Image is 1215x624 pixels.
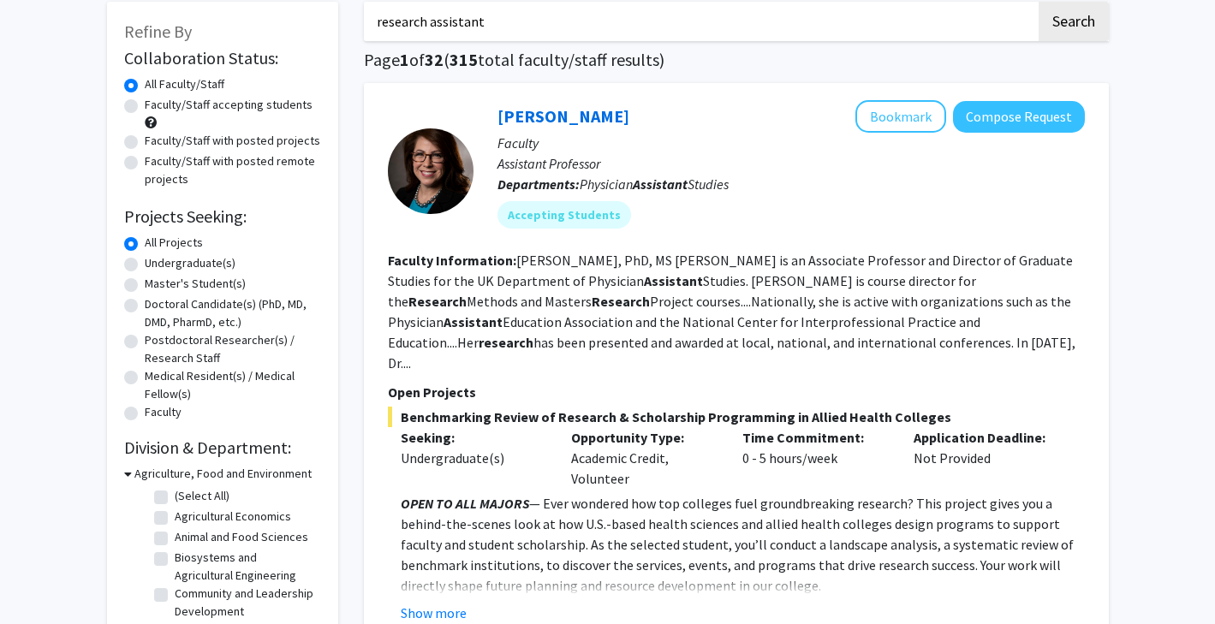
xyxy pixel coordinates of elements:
[124,48,321,68] h2: Collaboration Status:
[444,313,503,330] b: Assistant
[400,49,409,70] span: 1
[388,252,1075,371] fg-read-more: [PERSON_NAME], PhD, MS [PERSON_NAME] is an Associate Professor and Director of Graduate Studies f...
[145,254,235,272] label: Undergraduate(s)
[580,175,729,193] span: Physician Studies
[953,101,1085,133] button: Compose Request to Leslie Woltenberg
[401,603,467,623] button: Show more
[855,100,946,133] button: Add Leslie Woltenberg to Bookmarks
[450,49,478,70] span: 315
[175,487,229,505] label: (Select All)
[644,272,703,289] b: Assistant
[145,132,320,150] label: Faculty/Staff with posted projects
[914,427,1059,448] p: Application Deadline:
[145,403,182,421] label: Faculty
[145,96,313,114] label: Faculty/Staff accepting students
[742,427,888,448] p: Time Commitment:
[1039,2,1109,41] button: Search
[497,153,1085,174] p: Assistant Professor
[388,407,1085,427] span: Benchmarking Review of Research & Scholarship Programming in Allied Health Colleges
[558,427,730,489] div: Academic Credit, Volunteer
[364,50,1109,70] h1: Page of ( total faculty/staff results)
[497,201,631,229] mat-chip: Accepting Students
[145,295,321,331] label: Doctoral Candidate(s) (PhD, MD, DMD, PharmD, etc.)
[401,493,1085,596] p: — Ever wondered how top colleges fuel groundbreaking research? This project gives you a behind-th...
[633,175,688,193] b: Assistant
[388,382,1085,402] p: Open Projects
[401,427,546,448] p: Seeking:
[175,528,308,546] label: Animal and Food Sciences
[145,275,246,293] label: Master's Student(s)
[175,549,317,585] label: Biosystems and Agricultural Engineering
[388,252,516,269] b: Faculty Information:
[364,2,1036,41] input: Search Keywords
[145,367,321,403] label: Medical Resident(s) / Medical Fellow(s)
[175,585,317,621] label: Community and Leadership Development
[124,206,321,227] h2: Projects Seeking:
[479,334,533,351] b: research
[408,293,467,310] b: Research
[571,427,717,448] p: Opportunity Type:
[145,234,203,252] label: All Projects
[425,49,444,70] span: 32
[145,331,321,367] label: Postdoctoral Researcher(s) / Research Staff
[901,427,1072,489] div: Not Provided
[145,75,224,93] label: All Faculty/Staff
[497,175,580,193] b: Departments:
[124,21,192,42] span: Refine By
[730,427,901,489] div: 0 - 5 hours/week
[13,547,73,611] iframe: Chat
[134,465,312,483] h3: Agriculture, Food and Environment
[592,293,650,310] b: Research
[145,152,321,188] label: Faculty/Staff with posted remote projects
[124,437,321,458] h2: Division & Department:
[401,495,529,512] em: OPEN TO ALL MAJORS
[497,105,629,127] a: [PERSON_NAME]
[401,448,546,468] div: Undergraduate(s)
[497,133,1085,153] p: Faculty
[175,508,291,526] label: Agricultural Economics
